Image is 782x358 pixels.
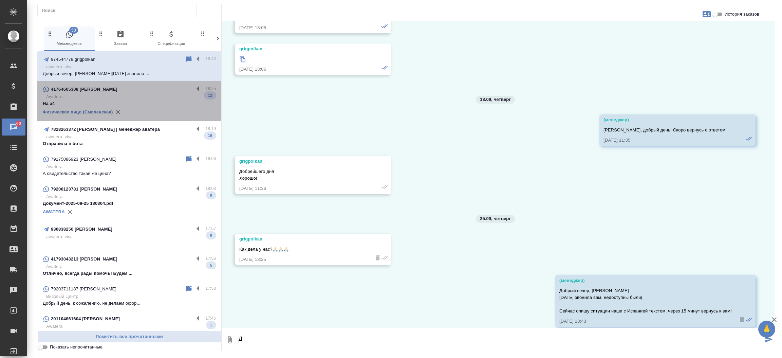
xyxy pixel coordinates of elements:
span: 5 [206,262,216,269]
p: 17:46 [205,315,216,322]
p: 41793043213 [PERSON_NAME] [51,256,117,263]
div: 41764605308 [PERSON_NAME]18:25AwateraНа а412Физическое лицо (Смоленская) [37,81,221,121]
span: 19 [204,132,216,139]
p: 17:56 [205,255,216,262]
p: Awatera [46,93,216,100]
p: 25.09, четверг [480,215,511,222]
p: 17:53 [205,285,216,292]
span: Добрый вечер, [PERSON_NAME] [DATE] звонила вам, недоступны были( Сейчас опишу ситуации наши с Исп... [559,288,732,314]
span: 9 [206,192,216,199]
span: История заказов [725,11,759,18]
span: 6 [206,232,216,239]
span: Спецификации [149,30,194,47]
span: Клиенты [200,30,245,47]
span: Показать непрочитанные [50,344,103,351]
div: grigpolkan [239,236,368,243]
div: grigpolkan [239,158,368,165]
p: Отправила в бота [43,140,216,147]
span: 60 [12,120,25,127]
p: awatera_visa [46,133,216,140]
span: [PERSON_NAME], добрый день! Скоро вернусь с ответом! [603,127,727,132]
p: 18.09, четверг [480,96,511,103]
p: Awatera [46,323,216,330]
div: [DATE] 11:36 [239,185,368,192]
div: grigpolkan [239,46,368,52]
div: Пометить непрочитанным [185,285,193,293]
p: awatera_visa [46,64,216,70]
span: Пометить все прочитанными [41,333,218,341]
div: 79206123781 [PERSON_NAME]18:03AwateraДокумент-2025-09-25 180304.pdf9AWATERA [37,181,221,221]
p: 974544778 grigpolkan [51,56,95,63]
span: Как дела у нас?🙏🏻🙏🏻🙏🏻 [239,247,289,252]
p: 79175086923 [PERSON_NAME] [51,156,116,163]
div: [DATE] 18:43 [559,318,732,325]
div: 201104861604 [PERSON_NAME]17:46AwateraСпасибо!1Физическое лицо (Смоленская) [37,311,221,351]
span: Мессенджеры [47,30,92,47]
p: Awatera [46,193,216,200]
div: 41793043213 [PERSON_NAME]17:56AwateraОтлично, всегда рады помочь! Будем ...5 [37,251,221,281]
p: 7828263372 [PERSON_NAME] | менеджер аватера [51,126,160,133]
div: 79203711187 [PERSON_NAME]17:53Визовый ЦентрДобрый день, к сожалению, не делаем офор... [37,281,221,311]
p: 18:06 [205,155,216,162]
p: 79203711187 [PERSON_NAME] [51,286,116,292]
div: 930838250 [PERSON_NAME]17:57awatera_visa6 [37,221,221,251]
span: Заказы [98,30,143,47]
div: (менеджер) [603,117,732,123]
p: 17:57 [205,225,216,232]
p: На а4 [43,100,216,107]
p: Awatera [46,163,216,170]
p: 201104861604 [PERSON_NAME] [51,316,120,322]
span: 12 [204,92,216,99]
div: Пометить непрочитанным [185,55,193,64]
p: Документ-2025-09-25 180304.pdf [43,200,216,207]
a: Физическое лицо (Смоленская) [43,109,113,114]
div: (менеджер) [559,277,732,284]
a: AWATERA [43,209,65,214]
div: [DATE] 18:25 [239,256,368,263]
span: 🙏 [761,322,772,336]
div: Пометить непрочитанным [185,155,193,163]
p: awatera_visa [46,233,216,240]
div: [DATE] 18:06 [239,66,368,73]
button: Пометить все прочитанными [37,331,221,343]
p: А свидетельство такая же цена? [43,170,216,177]
div: 974544778 grigpolkan18:43awatera_visaДобрый вечер, [PERSON_NAME][DATE] звонила ... [37,51,221,81]
input: Поиск [42,6,197,15]
svg: Зажми и перетащи, чтобы поменять порядок вкладок [47,30,53,37]
p: Спасибо! [43,330,216,337]
span: Добрейшего дня Хорошо! [239,169,274,181]
div: [DATE] 18:05 [239,24,368,31]
button: 🙏 [758,321,775,338]
p: Отлично, всегда рады помочь! Будем ... [43,270,216,277]
p: Визовый Центр [46,293,216,300]
svg: Зажми и перетащи, чтобы поменять порядок вкладок [149,30,155,37]
button: Удалить привязку [65,207,75,217]
span: 1 [206,322,216,328]
button: Заявки [699,6,715,22]
svg: Зажми и перетащи, чтобы поменять порядок вкладок [98,30,104,37]
p: Добрый день, к сожалению, не делаем офор... [43,300,216,307]
p: Awatera [46,263,216,270]
p: 18:19 [205,125,216,132]
p: 930838250 [PERSON_NAME] [51,226,112,233]
div: 7828263372 [PERSON_NAME] | менеджер аватера18:19awatera_visaОтправила в бота19 [37,121,221,151]
div: [DATE] 11:35 [603,137,732,144]
p: 41764605308 [PERSON_NAME] [51,86,117,93]
p: 79206123781 [PERSON_NAME] [51,186,117,193]
p: 18:43 [205,55,216,62]
svg: Зажми и перетащи, чтобы поменять порядок вкладок [200,30,206,37]
span: 58 [69,27,78,34]
p: Добрый вечер, [PERSON_NAME][DATE] звонила ... [43,70,216,77]
div: 79175086923 [PERSON_NAME]18:06AwateraА свидетельство такая же цена? [37,151,221,181]
p: 18:03 [205,185,216,192]
button: Удалить привязку [113,107,123,117]
a: 60 [2,119,25,136]
p: 18:25 [205,85,216,92]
